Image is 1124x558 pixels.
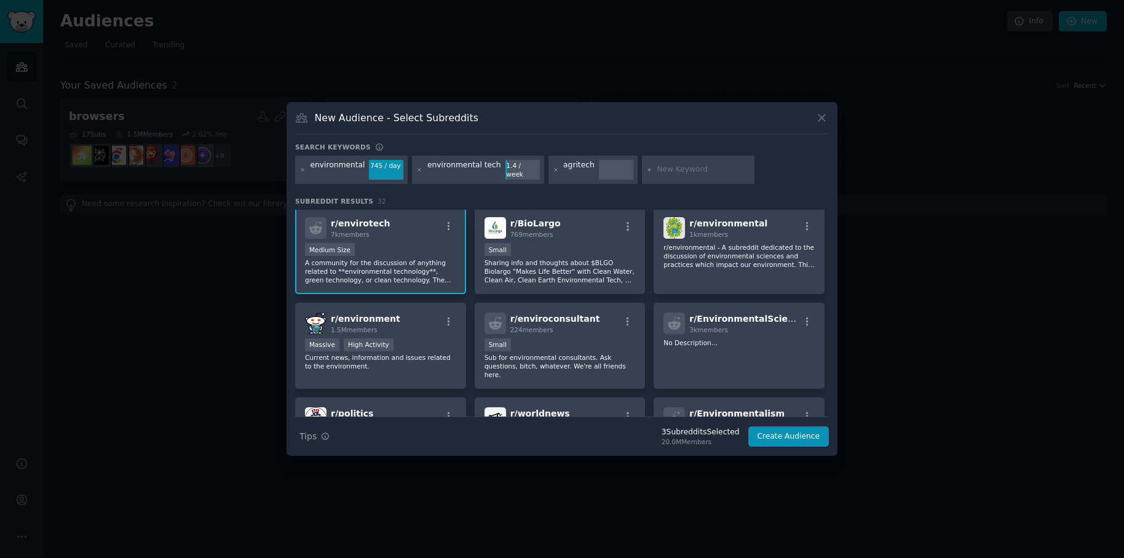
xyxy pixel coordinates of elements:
span: 1k members [689,231,728,238]
span: r/ Environmentalism [689,409,785,418]
h3: New Audience - Select Subreddits [315,111,478,124]
div: 745 / day [369,160,403,171]
div: agritech [563,160,595,180]
h3: Search keywords [295,143,371,151]
button: Create Audience [748,426,829,447]
p: r/environmental - A subreddit dedicated to the discussion of environmental sciences and practices... [663,243,815,269]
p: Current news, information and issues related to the environment. [305,353,456,370]
input: New Keyword [657,164,750,175]
span: 224 members [510,326,553,333]
div: Small [485,338,511,351]
span: 32 [378,197,386,205]
span: Tips [299,430,317,443]
span: r/ EnvironmentalScience [689,314,804,324]
div: Medium Size [305,243,355,256]
div: 3 Subreddit s Selected [662,427,740,438]
span: r/ enviroconsultant [510,314,600,324]
span: r/ envirotech [331,218,390,228]
span: 7k members [331,231,370,238]
span: r/ politics [331,409,373,418]
span: r/ environmental [689,218,767,228]
div: environmental [311,160,365,180]
p: Sub for environmental consultants. Ask questions, bitch, whatever. We're all friends here. [485,353,636,379]
div: environmental tech [427,160,501,180]
div: 1.4 / week [505,160,540,180]
p: No Description... [663,338,815,347]
p: Sharing info and thoughts about $BLGO Biolargo "Makes Life Better" with Clean Water, Clean Air, C... [485,258,636,284]
span: r/ BioLargo [510,218,561,228]
span: 3k members [689,326,728,333]
img: politics [305,407,327,429]
div: Massive [305,338,339,351]
span: 1.5M members [331,326,378,333]
span: r/ environment [331,314,400,324]
img: BioLargo [485,217,506,239]
p: A community for the discussion of anything related to **environmental technology**, green technol... [305,258,456,284]
img: environment [305,313,327,334]
img: environmental [663,217,685,239]
div: Small [485,243,511,256]
span: r/ worldnews [510,409,570,418]
div: 20.0M Members [662,437,740,446]
div: High Activity [344,338,394,351]
button: Tips [295,426,334,447]
img: worldnews [485,407,506,429]
span: 769 members [510,231,553,238]
span: Subreddit Results [295,197,373,205]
